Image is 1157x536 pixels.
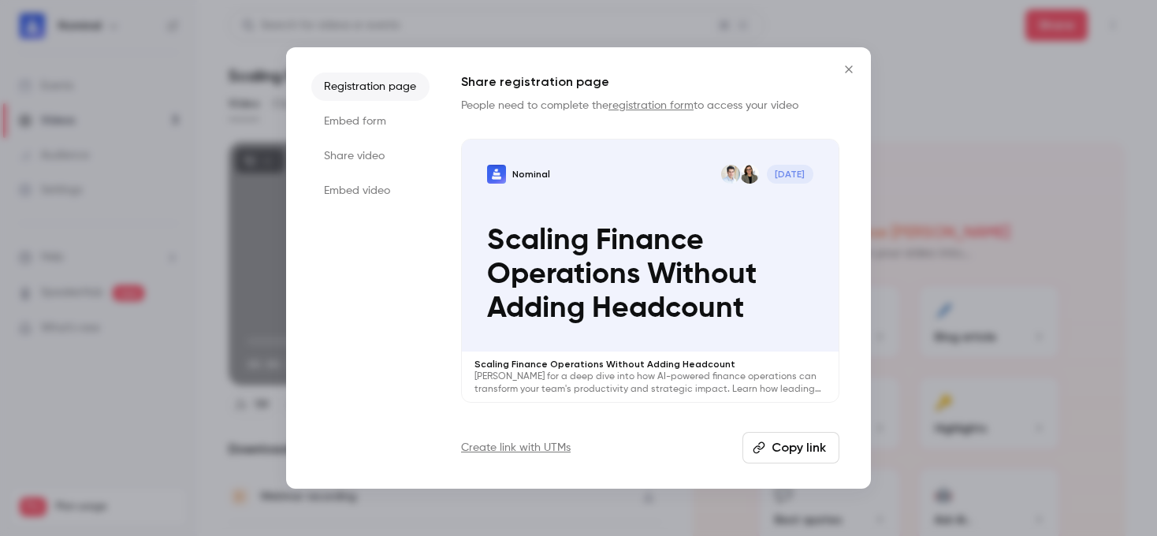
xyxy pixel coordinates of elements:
[311,177,430,205] li: Embed video
[311,107,430,136] li: Embed form
[833,54,865,85] button: Close
[608,100,694,111] a: registration form
[311,73,430,101] li: Registration page
[474,370,826,396] p: [PERSON_NAME] for a deep dive into how AI-powered finance operations can transform your team's pr...
[474,358,826,370] p: Scaling Finance Operations Without Adding Headcount
[487,165,506,184] img: Scaling Finance Operations Without Adding Headcount
[487,224,813,326] p: Scaling Finance Operations Without Adding Headcount
[461,73,839,91] h1: Share registration page
[461,139,839,403] a: Scaling Finance Operations Without Adding HeadcountNominalStephanie, MonteliusGuy Leibovitz[DATE]...
[721,165,740,184] img: Guy Leibovitz
[742,432,839,463] button: Copy link
[461,440,571,456] a: Create link with UTMs
[767,165,813,184] span: [DATE]
[461,98,839,114] p: People need to complete the to access your video
[740,165,759,184] img: Stephanie, Montelius
[512,168,550,181] p: Nominal
[311,142,430,170] li: Share video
